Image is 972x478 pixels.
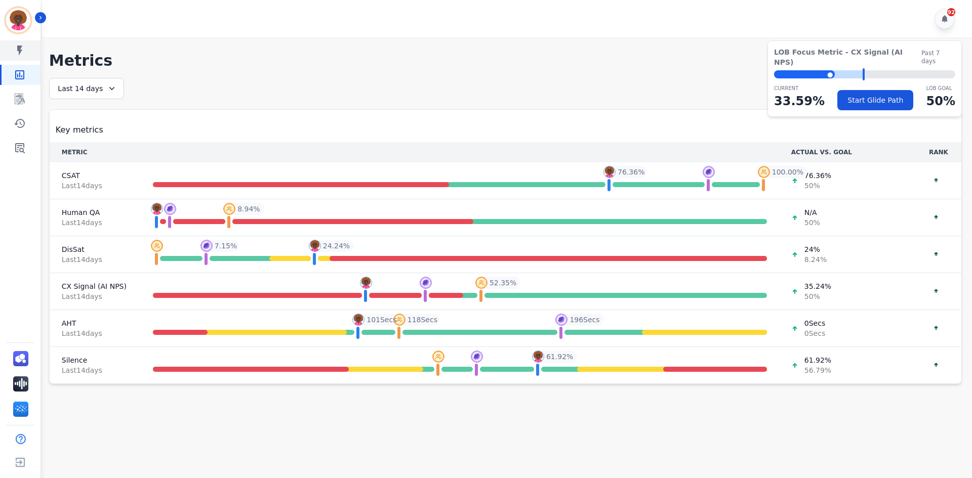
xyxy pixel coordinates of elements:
[62,207,129,218] span: Human QA
[215,241,237,251] span: 7.15 %
[62,181,129,191] span: Last 14 day s
[62,328,129,338] span: Last 14 day s
[62,254,129,265] span: Last 14 day s
[779,142,916,162] th: ACTUAL VS. GOAL
[200,240,213,252] img: profile-pic
[49,78,124,99] div: Last 14 days
[62,365,129,375] span: Last 14 day s
[546,352,573,362] span: 61.92 %
[804,318,825,328] span: 0 Secs
[926,92,955,110] p: 50 %
[772,167,803,177] span: 100.00 %
[432,351,444,363] img: profile-pic
[151,203,163,215] img: profile-pic
[62,281,129,291] span: CX Signal (AI NPS)
[804,365,831,375] span: 56.79 %
[804,328,825,338] span: 0 Secs
[758,166,770,178] img: profile-pic
[408,315,437,325] span: 118 Secs
[921,49,955,65] span: Past 7 days
[309,240,321,252] img: profile-pic
[352,314,364,326] img: profile-pic
[555,314,568,326] img: profile-pic
[570,315,599,325] span: 196 Secs
[804,207,820,218] span: N/A
[393,314,406,326] img: profile-pic
[490,278,516,288] span: 52.35 %
[916,142,961,162] th: RANK
[774,92,825,110] p: 33.59 %
[804,244,827,254] span: 24 %
[774,47,921,67] span: LOB Focus Metric - CX Signal (AI NPS)
[420,277,432,289] img: profile-pic
[774,84,825,92] p: CURRENT
[804,170,831,181] span: 76.36 %
[62,170,129,181] span: CSAT
[62,318,129,328] span: AHT
[804,254,827,265] span: 8.24 %
[49,52,962,70] h1: Metrics
[62,218,129,228] span: Last 14 day s
[926,84,955,92] p: LOB Goal
[804,291,831,301] span: 50 %
[804,181,831,191] span: 50 %
[618,167,644,177] span: 76.36 %
[151,240,163,252] img: profile-pic
[703,166,715,178] img: profile-pic
[947,8,955,16] div: 92
[164,203,176,215] img: profile-pic
[774,70,835,78] div: ⬤
[56,124,103,136] span: Key metrics
[804,281,831,291] span: 35.24 %
[804,218,820,228] span: 50 %
[603,166,616,178] img: profile-pic
[471,351,483,363] img: profile-pic
[62,355,129,365] span: Silence
[360,277,372,289] img: profile-pic
[62,291,129,301] span: Last 14 day s
[237,204,260,214] span: 8.94 %
[804,355,831,365] span: 61.92 %
[50,142,141,162] th: METRIC
[532,351,544,363] img: profile-pic
[62,244,129,254] span: DisSat
[223,203,235,215] img: profile-pic
[475,277,488,289] img: profile-pic
[837,90,913,110] button: Start Glide Path
[6,8,30,32] img: Bordered avatar
[323,241,350,251] span: 24.24 %
[367,315,396,325] span: 101 Secs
